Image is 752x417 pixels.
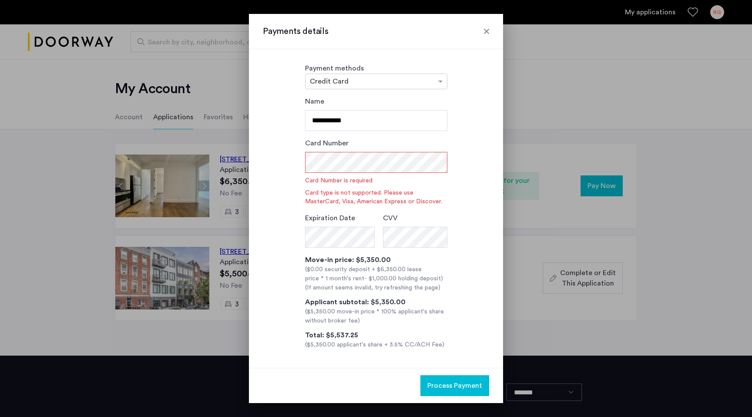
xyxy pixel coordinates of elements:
label: Payment methods [305,65,364,72]
div: Applicant subtotal: $5,350.00 [305,297,447,307]
label: CVV [383,213,398,223]
label: Expiration Date [305,213,355,223]
div: ($0.00 security deposit + $6,350.00 lease price * 1 month's rent ) [305,265,447,283]
span: Total: $5,537.25 [305,332,358,339]
div: ($5,350.00 applicant's share + 3.5% CC/ACH Fee) [305,340,447,350]
span: Card type is not supported. Please use MasterCard, Visa, American Express or Discover. [305,188,447,206]
div: Move-in price: $5,350.00 [305,255,447,265]
h3: Payments details [263,25,489,37]
label: Card Number [305,138,349,148]
div: ($5,350.00 move-in price * 100% applicant's share without broker fee) [305,307,447,326]
span: - $1,000.00 holding deposit [364,276,441,282]
label: Name [305,96,324,107]
button: button [420,375,489,396]
div: (If amount seems invalid, try refreshing the page) [305,283,447,293]
span: Card Number is required [305,176,447,185]
span: Process Payment [427,380,482,391]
